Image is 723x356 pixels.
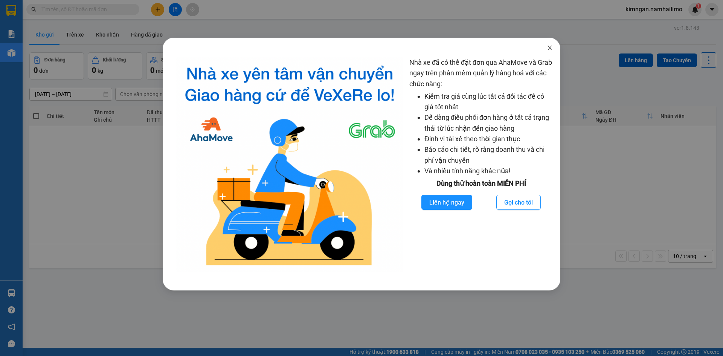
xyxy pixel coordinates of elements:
[424,166,553,176] li: Và nhiều tính năng khác nữa!
[424,112,553,134] li: Dễ dàng điều phối đơn hàng ở tất cả trạng thái từ lúc nhận đến giao hàng
[424,134,553,144] li: Định vị tài xế theo thời gian thực
[429,198,464,207] span: Liên hệ ngay
[409,57,553,272] div: Nhà xe đã có thể đặt đơn qua AhaMove và Grab ngay trên phần mềm quản lý hàng hoá với các chức năng:
[496,195,541,210] button: Gọi cho tôi
[421,195,472,210] button: Liên hệ ngay
[424,91,553,113] li: Kiểm tra giá cùng lúc tất cả đối tác để có giá tốt nhất
[539,38,560,59] button: Close
[547,45,553,51] span: close
[424,144,553,166] li: Báo cáo chi tiết, rõ ràng doanh thu và chi phí vận chuyển
[409,178,553,189] div: Dùng thử hoàn toàn MIỄN PHÍ
[504,198,533,207] span: Gọi cho tôi
[176,57,403,272] img: logo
